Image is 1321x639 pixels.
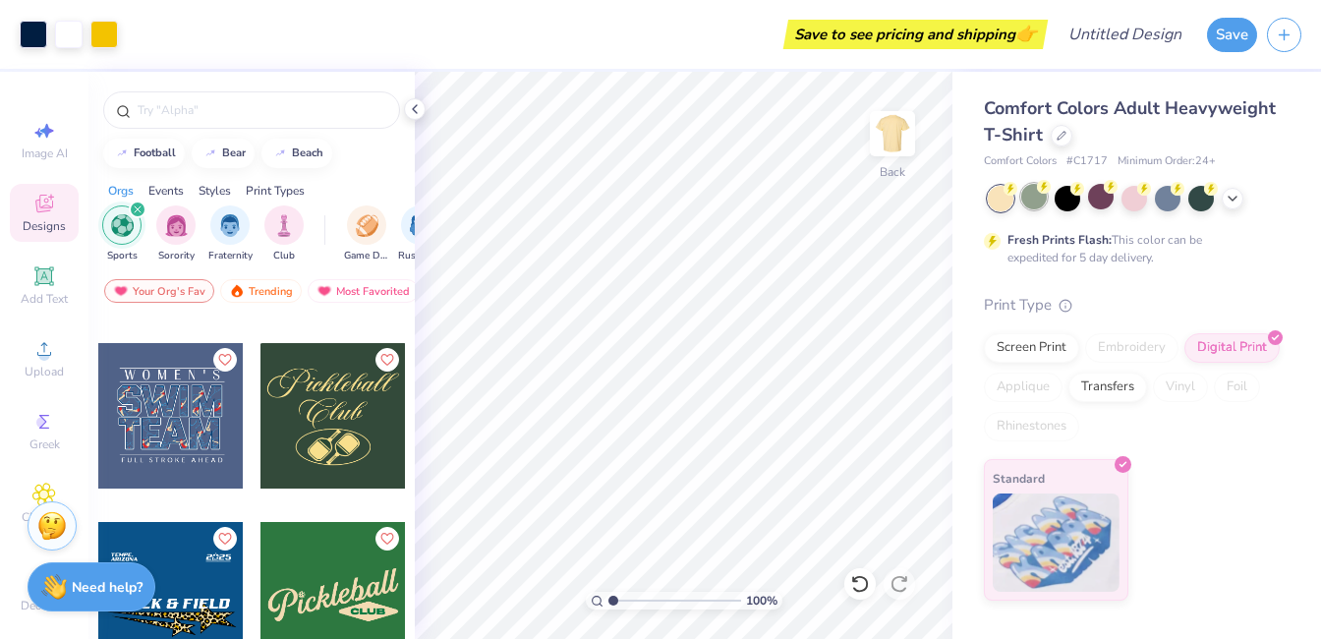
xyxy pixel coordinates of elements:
[108,182,134,200] div: Orgs
[22,145,68,161] span: Image AI
[273,249,295,263] span: Club
[993,494,1120,592] img: Standard
[219,214,241,237] img: Fraternity Image
[398,249,443,263] span: Rush & Bid
[158,249,195,263] span: Sorority
[344,249,389,263] span: Game Day
[148,182,184,200] div: Events
[114,147,130,159] img: trend_line.gif
[1007,232,1112,248] strong: Fresh Prints Flash:
[1068,373,1147,402] div: Transfers
[208,205,253,263] div: filter for Fraternity
[213,527,237,551] button: Like
[1207,18,1257,52] button: Save
[156,205,196,263] button: filter button
[1066,153,1108,170] span: # C1717
[375,348,399,372] button: Like
[344,205,389,263] button: filter button
[984,96,1276,146] span: Comfort Colors Adult Heavyweight T-Shirt
[103,139,185,168] button: football
[1053,15,1197,54] input: Untitled Design
[25,364,64,379] span: Upload
[208,249,253,263] span: Fraternity
[72,578,143,597] strong: Need help?
[788,20,1043,49] div: Save to see pricing and shipping
[984,412,1079,441] div: Rhinestones
[984,373,1063,402] div: Applique
[398,205,443,263] div: filter for Rush & Bid
[202,147,218,159] img: trend_line.gif
[984,333,1079,363] div: Screen Print
[222,147,246,158] div: bear
[984,294,1282,317] div: Print Type
[316,284,332,298] img: most_fav.gif
[156,205,196,263] div: filter for Sorority
[984,153,1057,170] span: Comfort Colors
[1015,22,1037,45] span: 👉
[880,163,905,181] div: Back
[213,348,237,372] button: Like
[229,284,245,298] img: trending.gif
[220,279,302,303] div: Trending
[134,147,176,158] div: football
[375,527,399,551] button: Like
[292,147,323,158] div: beach
[199,182,231,200] div: Styles
[264,205,304,263] div: filter for Club
[272,147,288,159] img: trend_line.gif
[165,214,188,237] img: Sorority Image
[308,279,419,303] div: Most Favorited
[102,205,142,263] div: filter for Sports
[873,114,912,153] img: Back
[410,214,432,237] img: Rush & Bid Image
[21,598,68,613] span: Decorate
[1118,153,1216,170] span: Minimum Order: 24 +
[21,291,68,307] span: Add Text
[111,214,134,237] img: Sports Image
[107,249,138,263] span: Sports
[102,205,142,263] button: filter button
[273,214,295,237] img: Club Image
[10,509,79,541] span: Clipart & logos
[261,139,332,168] button: beach
[1184,333,1280,363] div: Digital Print
[993,468,1045,489] span: Standard
[246,182,305,200] div: Print Types
[192,139,255,168] button: bear
[1085,333,1178,363] div: Embroidery
[113,284,129,298] img: most_fav.gif
[746,592,777,610] span: 100 %
[356,214,378,237] img: Game Day Image
[1153,373,1208,402] div: Vinyl
[1007,231,1249,266] div: This color can be expedited for 5 day delivery.
[398,205,443,263] button: filter button
[1214,373,1260,402] div: Foil
[136,100,387,120] input: Try "Alpha"
[208,205,253,263] button: filter button
[344,205,389,263] div: filter for Game Day
[264,205,304,263] button: filter button
[29,436,60,452] span: Greek
[23,218,66,234] span: Designs
[104,279,214,303] div: Your Org's Fav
